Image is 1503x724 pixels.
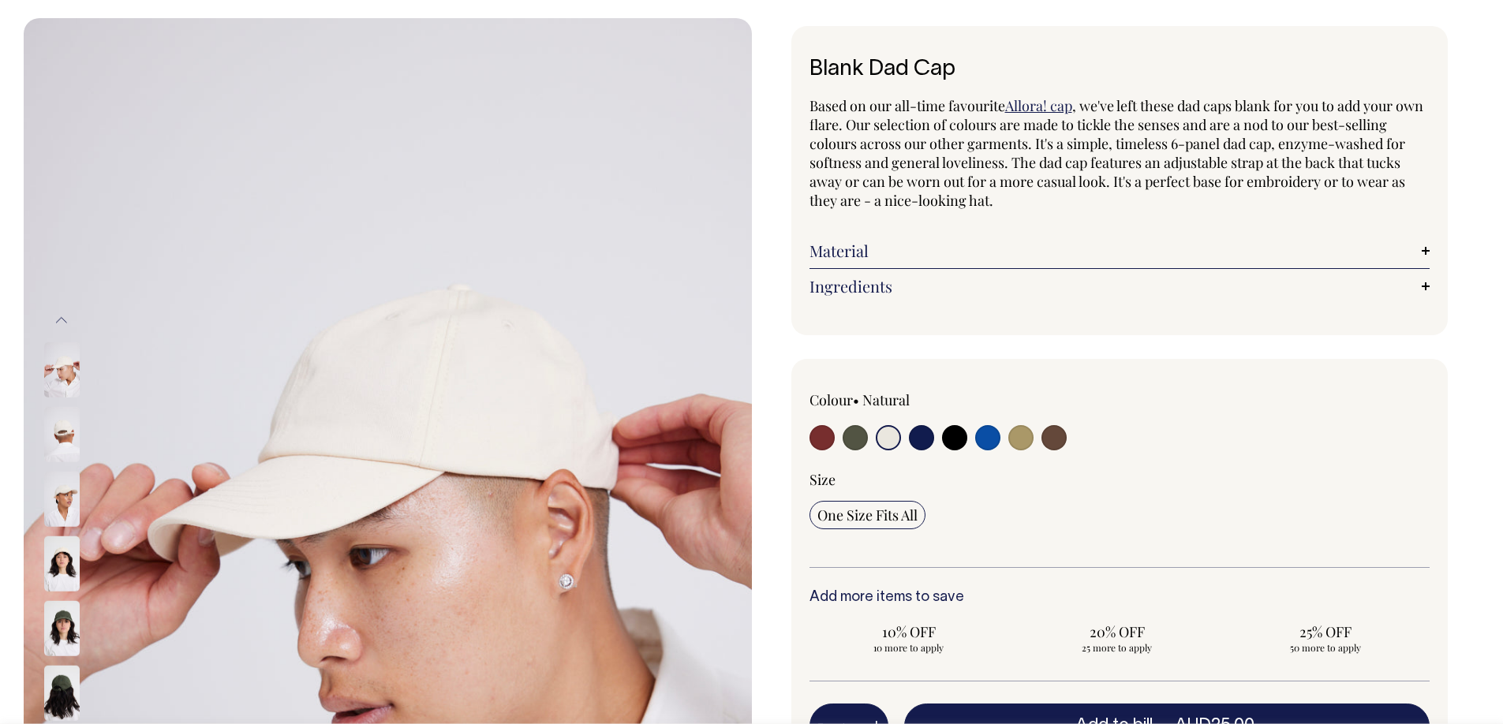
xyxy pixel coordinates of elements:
span: Based on our all-time favourite [809,96,1005,115]
a: Ingredients [809,277,1430,296]
input: 10% OFF 10 more to apply [809,618,1008,659]
span: 10 more to apply [817,641,1000,654]
a: Allora! cap [1005,96,1072,115]
label: Natural [862,390,910,409]
img: olive [44,601,80,656]
div: Colour [809,390,1058,409]
span: • [853,390,859,409]
img: natural [44,472,80,527]
input: 25% OFF 50 more to apply [1226,618,1425,659]
input: One Size Fits All [809,501,925,529]
img: natural [44,342,80,397]
img: olive [44,666,80,721]
img: natural [44,407,80,462]
span: 25 more to apply [1026,641,1209,654]
span: One Size Fits All [817,506,918,524]
div: Size [809,470,1430,489]
span: 10% OFF [817,622,1000,641]
h6: Add more items to save [809,590,1430,606]
span: , we've left these dad caps blank for you to add your own flare. Our selection of colours are mad... [809,96,1423,210]
h1: Blank Dad Cap [809,58,1430,82]
span: 25% OFF [1234,622,1417,641]
a: Material [809,241,1430,260]
button: Previous [50,302,73,338]
span: 20% OFF [1026,622,1209,641]
input: 20% OFF 25 more to apply [1018,618,1217,659]
img: natural [44,536,80,592]
span: 50 more to apply [1234,641,1417,654]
